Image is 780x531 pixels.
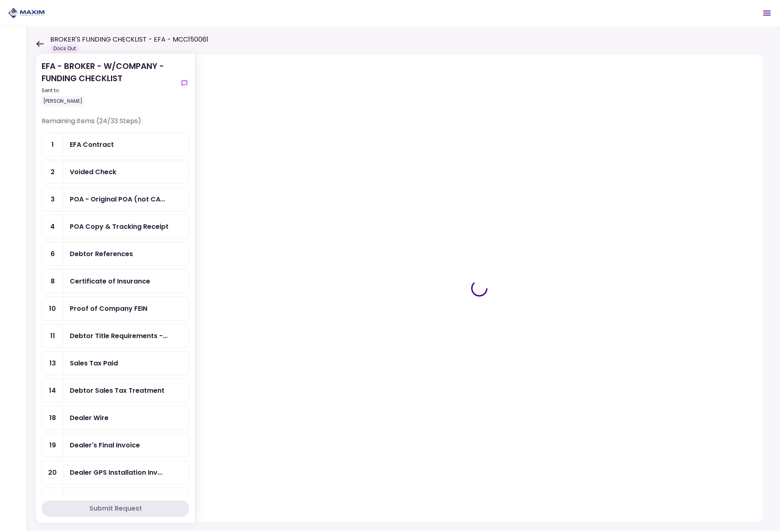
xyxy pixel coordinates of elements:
div: 18 [42,406,63,429]
a: 4POA Copy & Tracking Receipt [42,215,189,239]
h1: BROKER'S FUNDING CHECKLIST - EFA - MCC150061 [50,35,208,44]
div: 20 [42,461,63,484]
button: Open menu [757,3,777,23]
div: POA - Original POA (not CA or GA) [70,194,165,204]
button: show-messages [179,78,189,88]
a: 19Dealer's Final Invoice [42,433,189,457]
div: Debtor References [70,249,133,259]
a: 11Debtor Title Requirements - Other Requirements [42,324,189,348]
div: POA Copy & Tracking Receipt [70,221,168,232]
div: Debtor Sales Tax Treatment [70,385,164,396]
div: 21 [42,488,63,511]
div: 11 [42,324,63,347]
div: Voided Check [70,167,116,177]
a: 1EFA Contract [42,133,189,157]
div: 6 [42,242,63,265]
div: Certificate of Insurance [70,276,150,286]
a: 13Sales Tax Paid [42,351,189,375]
a: 10Proof of Company FEIN [42,296,189,321]
div: EFA - BROKER - W/COMPANY - FUNDING CHECKLIST [42,60,176,106]
div: 4 [42,215,63,238]
div: 19 [42,434,63,457]
a: 6Debtor References [42,242,189,266]
div: 2 [42,160,63,184]
a: 20Dealer GPS Installation Invoice [42,460,189,485]
div: 8 [42,270,63,293]
div: 14 [42,379,63,402]
div: 13 [42,352,63,375]
div: 1 [42,133,63,156]
div: Debtor Title Requirements - Other Requirements [70,331,168,341]
div: Sent to: [42,87,176,94]
div: Proof of Company FEIN [70,303,147,314]
div: Submit Request [89,504,142,513]
div: Dealer's Final Invoice [70,440,140,450]
div: Dealer GPS Installation Invoice [70,467,162,478]
div: EFA Contract [70,139,114,150]
a: 21Proof of Down Payment 1 [42,488,189,512]
div: 10 [42,297,63,320]
div: 3 [42,188,63,211]
button: Submit Request [42,500,189,517]
a: 3POA - Original POA (not CA or GA) [42,187,189,211]
a: 18Dealer Wire [42,406,189,430]
div: Docs Out [50,44,79,53]
div: [PERSON_NAME] [42,96,84,106]
a: 14Debtor Sales Tax Treatment [42,378,189,403]
div: Remaining items (24/33 Steps) [42,116,189,133]
div: Proof of Down Payment 1 [70,495,154,505]
a: 8Certificate of Insurance [42,269,189,293]
div: Dealer Wire [70,413,109,423]
img: Partner icon [8,7,45,19]
a: 2Voided Check [42,160,189,184]
div: Sales Tax Paid [70,358,118,368]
